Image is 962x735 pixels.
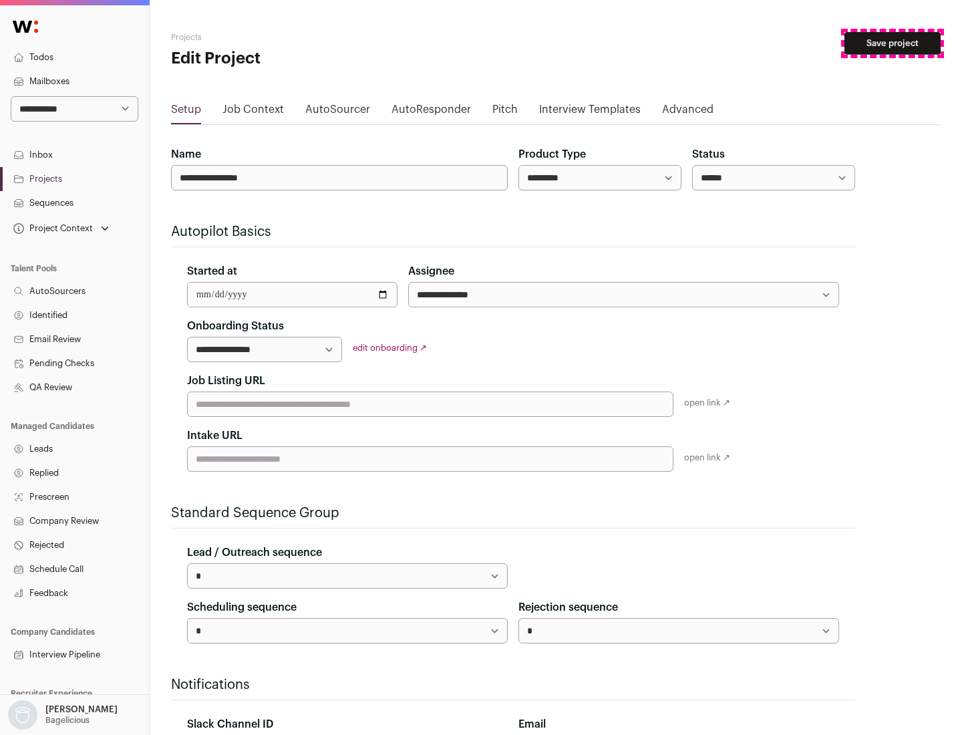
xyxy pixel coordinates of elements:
[492,102,518,123] a: Pitch
[518,716,839,732] div: Email
[187,373,265,389] label: Job Listing URL
[844,32,941,55] button: Save project
[171,223,855,241] h2: Autopilot Basics
[5,700,120,730] button: Open dropdown
[11,219,112,238] button: Open dropdown
[408,263,454,279] label: Assignee
[187,716,273,732] label: Slack Channel ID
[662,102,713,123] a: Advanced
[391,102,471,123] a: AutoResponder
[171,504,855,523] h2: Standard Sequence Group
[187,263,237,279] label: Started at
[171,102,201,123] a: Setup
[305,102,370,123] a: AutoSourcer
[45,715,90,726] p: Bagelicious
[45,704,118,715] p: [PERSON_NAME]
[11,223,93,234] div: Project Context
[187,428,243,444] label: Intake URL
[518,146,586,162] label: Product Type
[8,700,37,730] img: nopic.png
[187,318,284,334] label: Onboarding Status
[222,102,284,123] a: Job Context
[187,599,297,615] label: Scheduling sequence
[171,676,855,694] h2: Notifications
[171,48,428,69] h1: Edit Project
[353,343,427,352] a: edit onboarding ↗
[692,146,725,162] label: Status
[171,146,201,162] label: Name
[171,32,428,43] h2: Projects
[187,545,322,561] label: Lead / Outreach sequence
[518,599,618,615] label: Rejection sequence
[539,102,641,123] a: Interview Templates
[5,13,45,40] img: Wellfound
